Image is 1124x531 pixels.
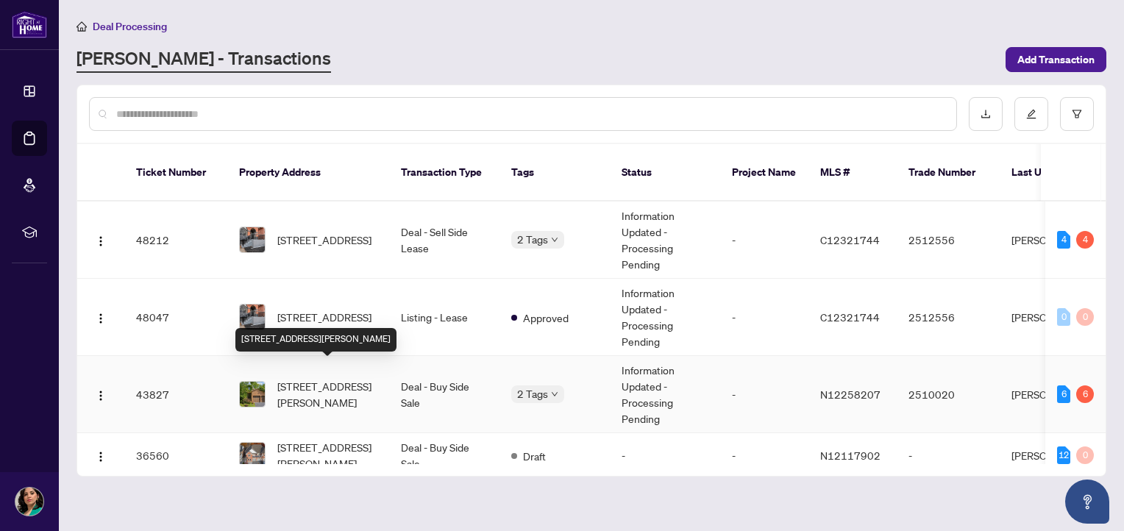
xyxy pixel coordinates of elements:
[240,227,265,252] img: thumbnail-img
[1057,231,1070,249] div: 4
[820,310,880,324] span: C12321744
[523,448,546,464] span: Draft
[1000,202,1110,279] td: [PERSON_NAME]
[517,231,548,248] span: 2 Tags
[1060,97,1094,131] button: filter
[89,443,113,467] button: Logo
[610,202,720,279] td: Information Updated - Processing Pending
[808,144,897,202] th: MLS #
[77,21,87,32] span: home
[1057,385,1070,403] div: 6
[12,11,47,38] img: logo
[981,109,991,119] span: download
[389,144,499,202] th: Transaction Type
[277,309,371,325] span: [STREET_ADDRESS]
[720,433,808,478] td: -
[1076,231,1094,249] div: 4
[897,202,1000,279] td: 2512556
[1072,109,1082,119] span: filter
[235,328,396,352] div: [STREET_ADDRESS][PERSON_NAME]
[1065,480,1109,524] button: Open asap
[1000,356,1110,433] td: [PERSON_NAME]
[610,433,720,478] td: -
[517,385,548,402] span: 2 Tags
[1076,385,1094,403] div: 6
[720,356,808,433] td: -
[89,305,113,329] button: Logo
[389,356,499,433] td: Deal - Buy Side Sale
[240,304,265,329] img: thumbnail-img
[124,279,227,356] td: 48047
[277,439,377,471] span: [STREET_ADDRESS][PERSON_NAME]
[240,443,265,468] img: thumbnail-img
[389,433,499,478] td: Deal - Buy Side Sale
[1017,48,1095,71] span: Add Transaction
[124,202,227,279] td: 48212
[897,144,1000,202] th: Trade Number
[1057,446,1070,464] div: 12
[523,310,569,326] span: Approved
[89,228,113,252] button: Logo
[1057,308,1070,326] div: 0
[95,313,107,324] img: Logo
[720,202,808,279] td: -
[227,144,389,202] th: Property Address
[551,236,558,243] span: down
[969,97,1003,131] button: download
[897,433,1000,478] td: -
[1000,433,1110,478] td: [PERSON_NAME]
[277,232,371,248] span: [STREET_ADDRESS]
[610,279,720,356] td: Information Updated - Processing Pending
[77,46,331,73] a: [PERSON_NAME] - Transactions
[124,356,227,433] td: 43827
[1026,109,1036,119] span: edit
[610,144,720,202] th: Status
[820,233,880,246] span: C12321744
[277,378,377,410] span: [STREET_ADDRESS][PERSON_NAME]
[95,451,107,463] img: Logo
[1006,47,1106,72] button: Add Transaction
[897,356,1000,433] td: 2510020
[89,382,113,406] button: Logo
[610,356,720,433] td: Information Updated - Processing Pending
[1076,308,1094,326] div: 0
[124,433,227,478] td: 36560
[93,20,167,33] span: Deal Processing
[389,279,499,356] td: Listing - Lease
[820,449,881,462] span: N12117902
[389,202,499,279] td: Deal - Sell Side Lease
[1014,97,1048,131] button: edit
[1000,144,1110,202] th: Last Updated By
[720,279,808,356] td: -
[720,144,808,202] th: Project Name
[551,391,558,398] span: down
[95,235,107,247] img: Logo
[95,390,107,402] img: Logo
[499,144,610,202] th: Tags
[240,382,265,407] img: thumbnail-img
[897,279,1000,356] td: 2512556
[1076,446,1094,464] div: 0
[15,488,43,516] img: Profile Icon
[1000,279,1110,356] td: [PERSON_NAME]
[820,388,881,401] span: N12258207
[124,144,227,202] th: Ticket Number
